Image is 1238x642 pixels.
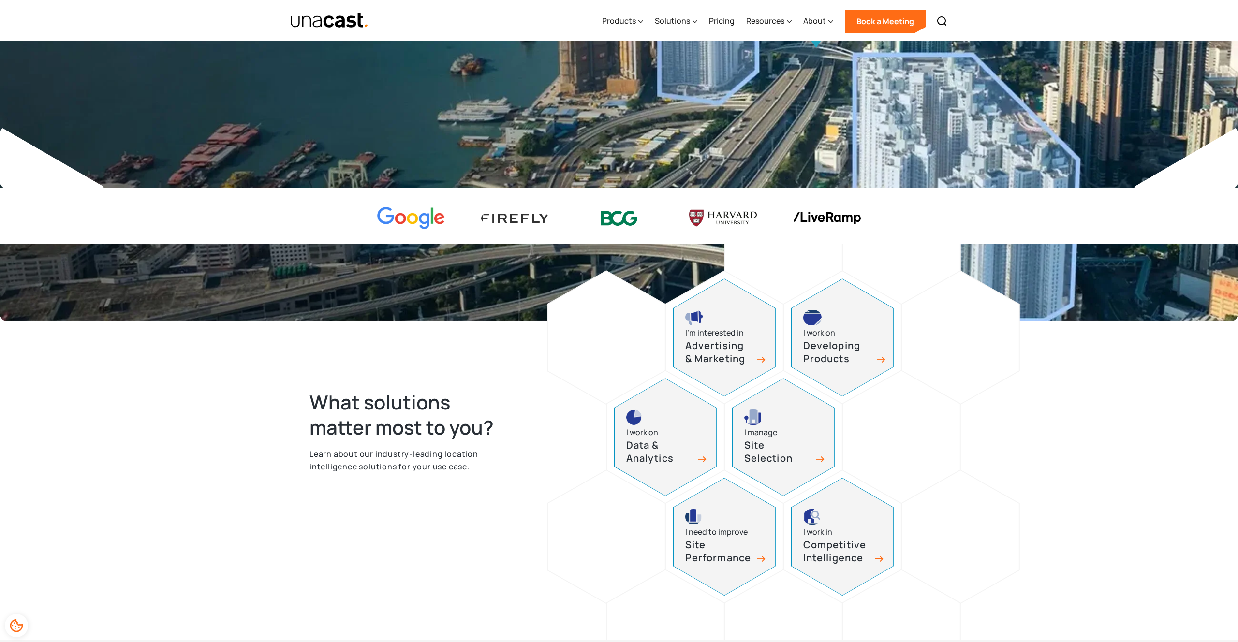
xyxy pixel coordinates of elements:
div: I manage [744,426,777,439]
h3: Competitive Intelligence [803,539,871,564]
a: Pricing [709,1,735,41]
h3: Data & Analytics [626,439,694,465]
a: advertising and marketing iconI’m interested inAdvertising & Marketing [673,278,776,396]
div: Solutions [655,15,690,27]
img: liveramp logo [793,212,861,224]
h3: Site Selection [744,439,812,465]
a: home [290,12,369,29]
img: Search icon [936,15,948,27]
div: About [803,1,833,41]
h2: What solutions matter most to you? [309,390,514,440]
a: pie chart iconI work onData & Analytics [614,378,717,496]
div: I work on [626,426,658,439]
img: competitive intelligence icon [803,509,821,525]
img: Firefly Advertising logo [481,214,549,223]
img: Harvard U logo [689,206,757,230]
img: advertising and marketing icon [685,310,704,325]
img: BCG logo [585,204,653,232]
div: I’m interested in [685,326,744,339]
div: Products [602,15,636,27]
div: About [803,15,826,27]
img: developing products icon [803,310,822,325]
h3: Site Performance [685,539,753,564]
div: I need to improve [685,525,748,539]
div: Solutions [655,1,697,41]
h3: Developing Products [803,339,871,365]
a: competitive intelligence iconI work inCompetitive Intelligence [791,478,894,596]
p: Learn about our industry-leading location intelligence solutions for your use case. [309,448,514,473]
img: Unacast text logo [290,12,369,29]
img: Google logo Color [377,207,445,230]
h3: Advertising & Marketing [685,339,753,365]
a: developing products iconI work onDeveloping Products [791,278,894,396]
a: site performance iconI need to improveSite Performance [673,478,776,596]
div: Cookie Preferences [5,614,28,637]
div: Products [602,1,643,41]
a: site selection icon I manageSite Selection [732,378,835,496]
div: Resources [746,1,792,41]
img: site selection icon [744,409,762,425]
img: pie chart icon [626,409,642,425]
div: I work on [803,326,835,339]
div: I work in [803,525,832,539]
img: site performance icon [685,509,702,525]
a: Book a Meeting [845,10,926,33]
div: Resources [746,15,784,27]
